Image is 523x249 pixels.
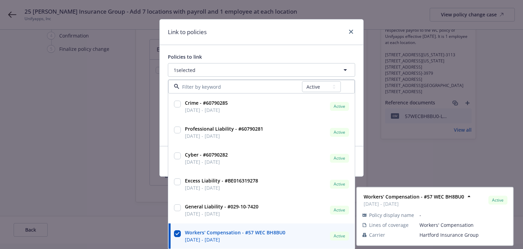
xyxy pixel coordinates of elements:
span: [DATE] - [DATE] [185,158,228,165]
strong: Cyber - #60790282 [185,151,228,158]
h1: Link to policies [168,28,207,36]
span: [DATE] - [DATE] [185,184,258,191]
span: [DATE] - [DATE] [185,106,228,114]
span: 1 selected [174,67,195,74]
input: Filter by keyword [179,83,302,90]
span: Active [491,197,505,203]
strong: Workers' Compensation - #57 WEC BH8BU0 [364,193,464,200]
span: [DATE] - [DATE] [185,132,263,140]
a: close [347,28,355,36]
span: [DATE] - [DATE] [185,210,258,217]
span: Active [333,181,346,187]
span: Active [333,103,346,109]
span: Active [333,129,346,135]
span: Active [333,207,346,213]
strong: General Liability - #029-10-7420 [185,203,258,210]
strong: Professional Liability - #60790281 [185,126,263,132]
span: - [419,211,507,219]
strong: Excess Liability - #BE016319278 [185,177,258,184]
span: [DATE] - [DATE] [364,200,464,207]
span: Active [333,233,346,239]
strong: Crime - #60790285 [185,100,228,106]
span: Policies to link [168,54,202,60]
strong: Workers' Compensation - #57 WEC BH8BU0 [185,229,285,236]
span: Lines of coverage [369,221,409,229]
span: Hartford Insurance Group [419,231,507,238]
span: Active [333,155,346,161]
span: [DATE] - [DATE] [185,236,285,243]
button: 1selected [168,63,355,77]
span: Workers' Compensation [419,221,507,229]
span: Carrier [369,231,385,238]
span: Policy display name [369,211,414,219]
